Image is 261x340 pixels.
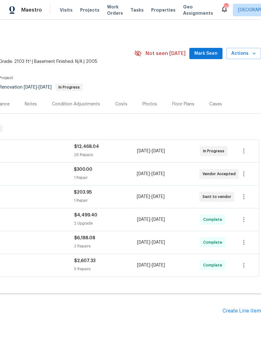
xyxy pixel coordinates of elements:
span: - [137,194,165,200]
span: [DATE] [152,263,165,267]
button: Mark Seen [189,48,223,59]
span: In Progress [203,148,227,154]
span: [DATE] [151,195,165,199]
span: [DATE] [137,263,150,267]
span: Projects [80,7,100,13]
span: Vendor Accepted [202,171,238,177]
span: - [24,85,52,89]
span: Work Orders [107,4,123,16]
div: 1 Repair [74,175,136,181]
div: 1 Repair [74,197,136,204]
span: Complete [203,239,225,246]
span: [DATE] [152,149,165,153]
div: Notes [25,101,37,107]
div: 26 Repairs [74,152,137,158]
span: [DATE] [151,172,165,176]
div: Condition Adjustments [52,101,100,107]
span: [DATE] [152,240,165,245]
div: 14 [224,4,228,10]
div: Floor Plans [172,101,194,107]
span: $2,607.33 [74,259,95,263]
span: [DATE] [24,85,37,89]
span: [DATE] [152,217,165,222]
div: Photos [142,101,157,107]
span: Geo Assignments [183,4,213,16]
span: [DATE] [137,195,150,199]
span: [DATE] [137,217,150,222]
div: 5 Repairs [74,266,137,272]
div: Costs [115,101,127,107]
span: - [137,262,165,268]
span: Properties [151,7,176,13]
span: - [137,171,165,177]
div: 2 Upgrade [74,220,137,226]
span: $6,188.08 [74,236,95,240]
span: Sent to vendor [202,194,234,200]
span: Tasks [130,8,144,12]
span: - [137,239,165,246]
span: $12,468.04 [74,145,99,149]
span: In Progress [56,85,82,89]
div: Create Line Item [223,308,261,314]
div: 2 Repairs [74,243,137,249]
span: Maestro [21,7,42,13]
span: Actions [231,50,256,58]
span: [DATE] [38,85,52,89]
span: Complete [203,262,225,268]
div: Cases [209,101,222,107]
button: Actions [226,48,261,59]
span: [DATE] [137,240,150,245]
span: [DATE] [137,172,150,176]
span: $300.00 [74,167,92,172]
span: - [137,148,165,154]
span: $203.95 [74,190,92,195]
span: Not seen [DATE] [146,50,186,57]
span: - [137,216,165,223]
span: $4,499.40 [74,213,97,217]
span: [DATE] [137,149,150,153]
span: Mark Seen [194,50,217,58]
span: Visits [60,7,73,13]
span: Complete [203,216,225,223]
